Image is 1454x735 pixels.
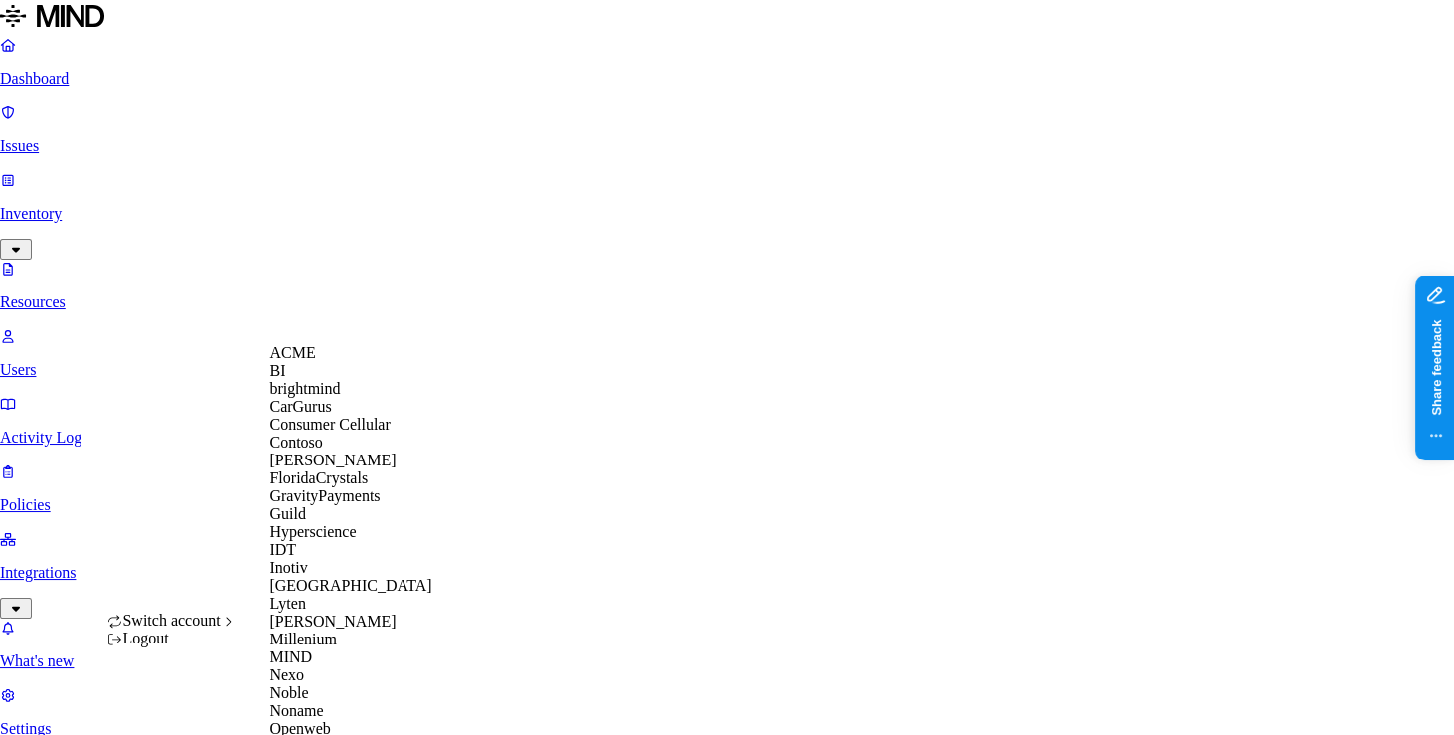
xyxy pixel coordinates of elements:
span: brightmind [269,380,340,397]
span: [GEOGRAPHIC_DATA] [269,577,431,594]
span: Contoso [269,434,322,451]
span: GravityPayments [269,487,380,504]
span: CarGurus [269,398,331,415]
span: MIND [269,648,312,665]
span: FloridaCrystals [269,469,368,486]
span: Noname [269,702,323,719]
div: Logout [106,630,236,647]
span: BI [269,362,285,379]
span: Switch account [122,612,220,629]
span: [PERSON_NAME] [269,613,396,630]
span: Nexo [269,666,304,683]
span: Guild [269,505,305,522]
span: Millenium [269,631,337,647]
span: Hyperscience [269,523,356,540]
span: Lyten [269,595,305,612]
span: Consumer Cellular [269,416,390,433]
span: Noble [269,684,308,701]
span: Inotiv [269,559,307,576]
span: [PERSON_NAME] [269,452,396,468]
span: ACME [269,344,315,361]
span: IDT [269,541,296,558]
